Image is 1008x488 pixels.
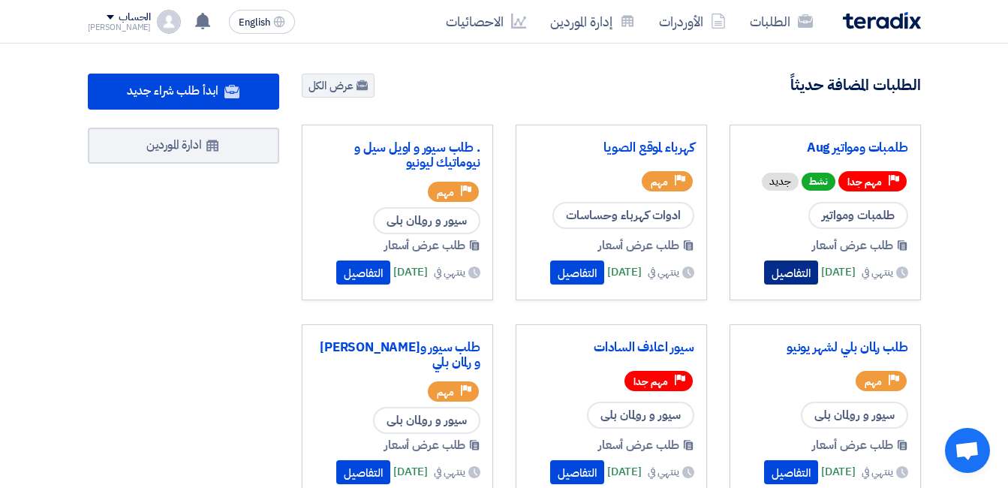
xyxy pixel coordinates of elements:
span: [DATE] [393,463,428,480]
button: التفاصيل [550,261,604,285]
a: كهرباء لموقع الصويا [528,140,694,155]
a: سيور اعلاف السادات [528,340,694,355]
span: [DATE] [821,264,856,281]
button: English [229,10,295,34]
span: ينتهي في [862,464,892,480]
a: الطلبات [738,4,825,39]
span: ينتهي في [434,464,465,480]
div: الحساب [119,11,151,24]
span: مهم [437,185,454,200]
span: سيور و رولمان بلى [801,402,908,429]
a: Open chat [945,428,990,473]
span: [DATE] [393,264,428,281]
span: طلب عرض أسعار [812,436,893,454]
span: مهم جدا [847,175,882,189]
span: طلب عرض أسعار [598,236,679,255]
span: سيور و رولمان بلى [587,402,694,429]
h4: الطلبات المضافة حديثاً [790,75,921,95]
span: ينتهي في [862,264,892,280]
span: ادوات كهرباء وحساسات [552,202,694,229]
span: مهم [437,385,454,399]
span: سيور و رولمان بلى [373,407,480,434]
span: طلمبات ومواتير [808,202,908,229]
span: نشط [802,173,835,191]
span: [DATE] [821,463,856,480]
span: ينتهي في [434,264,465,280]
img: Teradix logo [843,12,921,29]
a: . طلب سيور و اويل سيل و نيوماتيك ليونيو [314,140,480,170]
a: طلب رلمان بلي لشهر يونيو [742,340,908,355]
button: التفاصيل [336,460,390,484]
a: طلمبات ومواتير Aug [742,140,908,155]
span: طلب عرض أسعار [812,236,893,255]
a: عرض الكل [302,74,375,98]
span: English [239,17,270,28]
div: [PERSON_NAME] [88,23,152,32]
span: مهم جدا [633,375,668,389]
img: profile_test.png [157,10,181,34]
a: طلب سيور و[PERSON_NAME] و رلمان بلي [314,340,480,370]
a: ادارة الموردين [88,128,279,164]
a: الاحصائيات [434,4,538,39]
span: مهم [865,375,882,389]
span: طلب عرض أسعار [384,236,465,255]
span: مهم [651,175,668,189]
button: التفاصيل [764,261,818,285]
button: التفاصيل [336,261,390,285]
span: ينتهي في [648,464,679,480]
span: سيور و رولمان بلى [373,207,480,234]
button: التفاصيل [550,460,604,484]
span: ابدأ طلب شراء جديد [127,82,218,100]
span: طلب عرض أسعار [598,436,679,454]
div: جديد [762,173,799,191]
span: طلب عرض أسعار [384,436,465,454]
span: ينتهي في [648,264,679,280]
span: [DATE] [607,463,642,480]
a: الأوردرات [647,4,738,39]
a: إدارة الموردين [538,4,647,39]
span: [DATE] [607,264,642,281]
button: التفاصيل [764,460,818,484]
